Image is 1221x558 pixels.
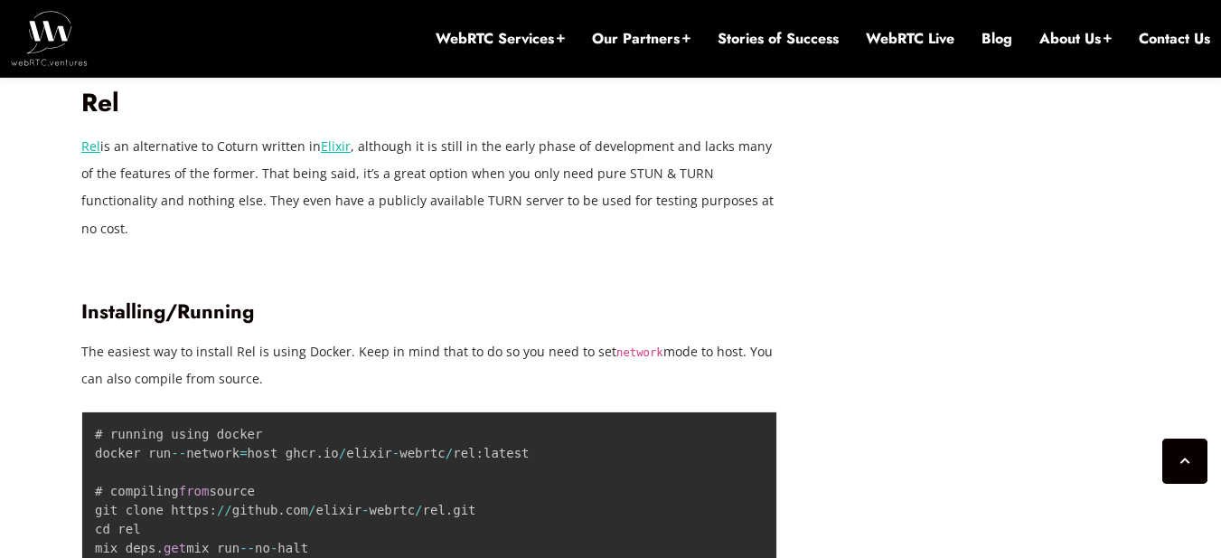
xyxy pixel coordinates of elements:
span: / [415,503,422,517]
a: Rel [81,137,100,155]
span: get [164,541,186,555]
span: = [240,446,247,460]
span: -- [240,541,255,555]
span: . [155,541,163,555]
span: / [217,503,224,517]
span: / [224,503,231,517]
span: / [339,446,346,460]
span: / [446,446,453,460]
h2: Rel [81,88,777,119]
a: About Us [1039,29,1112,49]
a: Blog [981,29,1012,49]
a: Elixir [321,137,351,155]
span: : [209,503,216,517]
a: WebRTC Live [866,29,954,49]
a: WebRTC Services [436,29,565,49]
span: : [476,446,484,460]
img: WebRTC.ventures [11,11,88,65]
span: . [446,503,453,517]
span: . [277,503,285,517]
span: from [179,484,210,498]
p: The easiest way to install Rel is using Docker. Keep in mind that to do so you need to set mode t... [81,338,777,392]
h3: Installing/Running [81,299,777,324]
span: - [270,541,277,555]
code: network [616,346,663,359]
span: - [392,446,399,460]
a: Our Partners [592,29,690,49]
a: Contact Us [1139,29,1210,49]
code: # running using docker docker run network host ghcr io elixir webrtc rel latest # compiling sourc... [95,427,530,555]
span: - [362,503,369,517]
span: -- [171,446,186,460]
span: / [308,503,315,517]
p: is an alternative to Coturn written in , although it is still in the early phase of development a... [81,133,777,241]
span: . [315,446,323,460]
a: Stories of Success [718,29,839,49]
